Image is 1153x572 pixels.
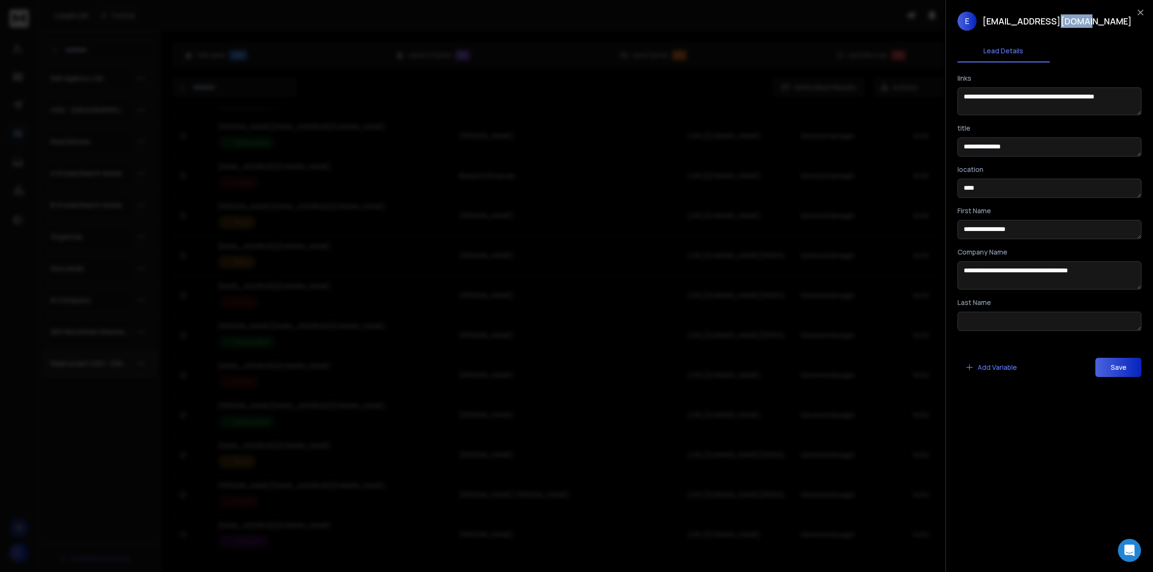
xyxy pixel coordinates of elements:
button: Lead Details [957,40,1050,62]
button: Add Variable [957,358,1025,377]
label: location [957,166,983,173]
label: Company Name [957,249,1007,256]
span: E [957,12,977,31]
button: Save [1095,358,1141,377]
label: Last Name [957,299,991,306]
div: Open Intercom Messenger [1118,539,1141,562]
label: links [957,75,971,82]
h1: [EMAIL_ADDRESS][DOMAIN_NAME] [982,14,1132,28]
label: First Name [957,207,991,214]
label: title [957,125,970,132]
